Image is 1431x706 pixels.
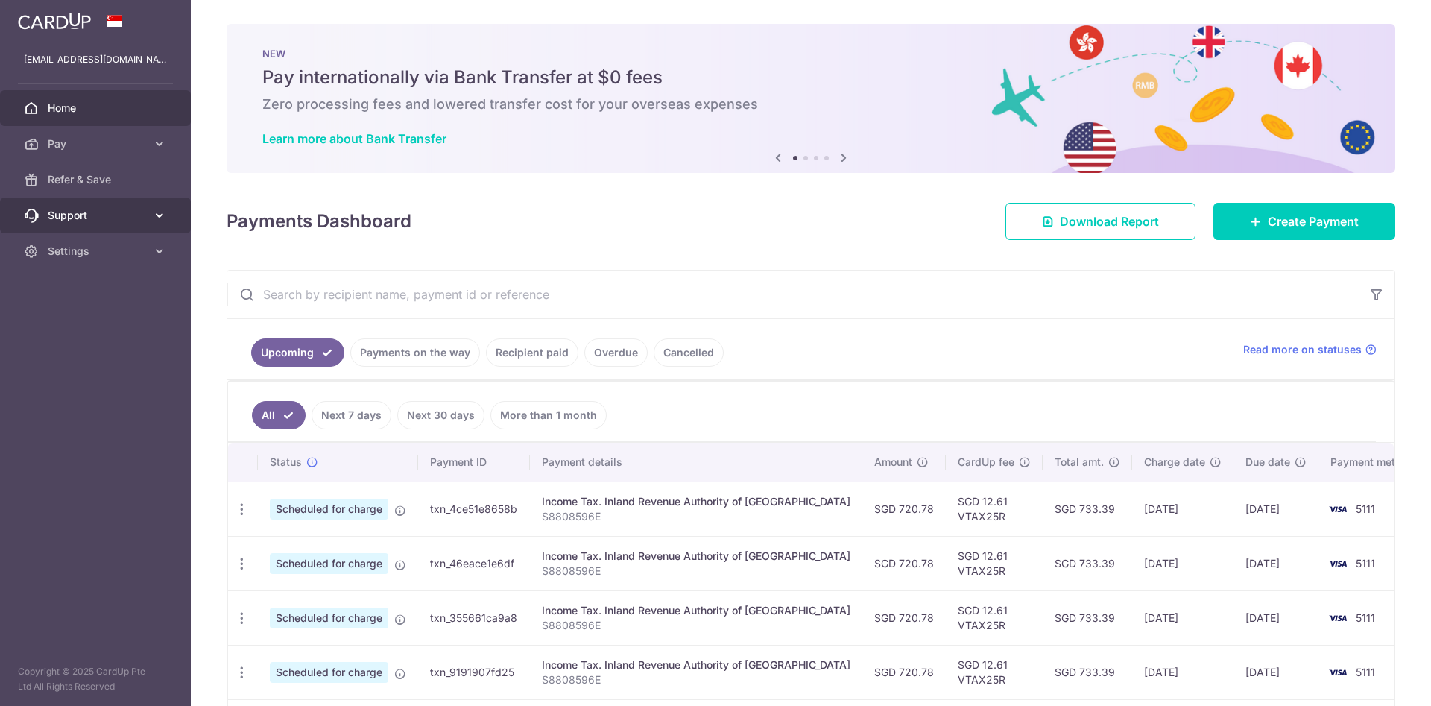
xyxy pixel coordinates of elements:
a: Next 7 days [312,401,391,429]
h4: Payments Dashboard [227,208,411,235]
td: [DATE] [1132,482,1233,536]
a: Learn more about Bank Transfer [262,131,446,146]
a: Payments on the way [350,338,480,367]
td: SGD 720.78 [862,590,946,645]
span: Scheduled for charge [270,553,388,574]
span: Total amt. [1055,455,1104,470]
span: Status [270,455,302,470]
img: Bank Card [1323,500,1353,518]
div: Income Tax. Inland Revenue Authority of [GEOGRAPHIC_DATA] [542,494,850,509]
td: [DATE] [1233,645,1318,699]
th: Payment ID [418,443,530,482]
a: Cancelled [654,338,724,367]
div: Income Tax. Inland Revenue Authority of [GEOGRAPHIC_DATA] [542,603,850,618]
td: SGD 733.39 [1043,590,1132,645]
td: [DATE] [1132,590,1233,645]
span: Scheduled for charge [270,499,388,520]
span: Read more on statuses [1243,342,1362,357]
p: NEW [262,48,1359,60]
span: 5111 [1356,611,1375,624]
img: Bank Card [1323,555,1353,573]
div: Income Tax. Inland Revenue Authority of [GEOGRAPHIC_DATA] [542,549,850,564]
input: Search by recipient name, payment id or reference [227,271,1359,318]
th: Payment details [530,443,862,482]
td: SGD 12.61 VTAX25R [946,482,1043,536]
a: Next 30 days [397,401,484,429]
span: Pay [48,136,146,151]
a: Overdue [584,338,648,367]
img: Bank Card [1323,609,1353,627]
td: txn_355661ca9a8 [418,590,530,645]
h6: Zero processing fees and lowered transfer cost for your overseas expenses [262,95,1359,113]
span: Amount [874,455,912,470]
span: CardUp fee [958,455,1014,470]
td: SGD 720.78 [862,536,946,590]
span: Scheduled for charge [270,608,388,628]
td: [DATE] [1233,590,1318,645]
p: S8808596E [542,672,850,687]
img: Bank transfer banner [227,24,1395,173]
span: 5111 [1356,557,1375,570]
td: txn_46eace1e6df [418,536,530,590]
p: S8808596E [542,509,850,524]
td: SGD 12.61 VTAX25R [946,536,1043,590]
a: Create Payment [1213,203,1395,240]
span: Charge date [1144,455,1205,470]
span: Download Report [1060,212,1159,230]
td: SGD 12.61 VTAX25R [946,590,1043,645]
span: Refer & Save [48,172,146,187]
span: Home [48,101,146,116]
td: SGD 12.61 VTAX25R [946,645,1043,699]
a: Recipient paid [486,338,578,367]
td: SGD 720.78 [862,482,946,536]
a: All [252,401,306,429]
p: S8808596E [542,564,850,579]
td: SGD 733.39 [1043,536,1132,590]
p: [EMAIL_ADDRESS][DOMAIN_NAME] [24,52,167,67]
img: CardUp [18,12,91,30]
span: Settings [48,244,146,259]
td: txn_9191907fd25 [418,645,530,699]
span: Scheduled for charge [270,662,388,683]
a: Read more on statuses [1243,342,1377,357]
span: Support [48,208,146,223]
span: Due date [1245,455,1290,470]
a: Download Report [1005,203,1195,240]
td: SGD 733.39 [1043,645,1132,699]
h5: Pay internationally via Bank Transfer at $0 fees [262,66,1359,89]
td: txn_4ce51e8658b [418,482,530,536]
span: 5111 [1356,502,1375,515]
td: SGD 720.78 [862,645,946,699]
td: [DATE] [1132,645,1233,699]
span: Create Payment [1268,212,1359,230]
img: Bank Card [1323,664,1353,681]
span: 5111 [1356,666,1375,678]
td: SGD 733.39 [1043,482,1132,536]
td: [DATE] [1132,536,1233,590]
td: [DATE] [1233,482,1318,536]
a: Upcoming [251,338,344,367]
td: [DATE] [1233,536,1318,590]
a: More than 1 month [490,401,607,429]
div: Income Tax. Inland Revenue Authority of [GEOGRAPHIC_DATA] [542,658,850,672]
p: S8808596E [542,618,850,633]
